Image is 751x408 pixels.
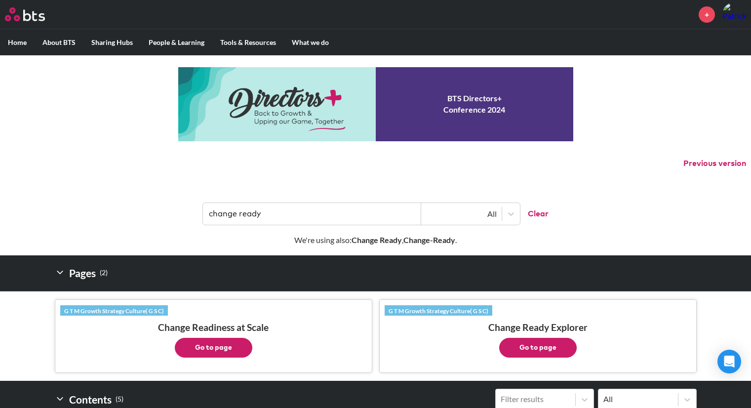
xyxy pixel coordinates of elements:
[35,30,83,55] label: About BTS
[385,322,691,358] h3: Change Ready Explorer
[212,30,284,55] label: Tools & Resources
[717,350,741,373] div: Open Intercom Messenger
[5,7,45,21] img: BTS Logo
[520,203,549,225] button: Clear
[603,394,673,405] div: All
[722,2,746,26] img: Patrick Roeroe
[116,393,123,406] small: ( 5 )
[178,67,573,141] a: Conference 2024
[699,6,715,23] a: +
[403,235,455,245] strong: Change-Ready
[83,30,141,55] label: Sharing Hubs
[683,158,746,169] button: Previous version
[501,394,570,405] div: Filter results
[141,30,212,55] label: People & Learning
[284,30,337,55] label: What we do
[426,208,497,219] div: All
[60,305,168,316] a: G T M Growth Strategy Culture( G S C)
[5,7,63,21] a: Go home
[100,266,108,280] small: ( 2 )
[385,305,492,316] a: G T M Growth Strategy Culture( G S C)
[55,263,108,283] h2: Pages
[722,2,746,26] a: Profile
[203,203,421,225] input: Find contents, pages and demos...
[175,338,252,358] button: Go to page
[352,235,402,245] strong: Change Ready
[60,322,367,358] h3: Change Readiness at Scale
[499,338,577,358] button: Go to page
